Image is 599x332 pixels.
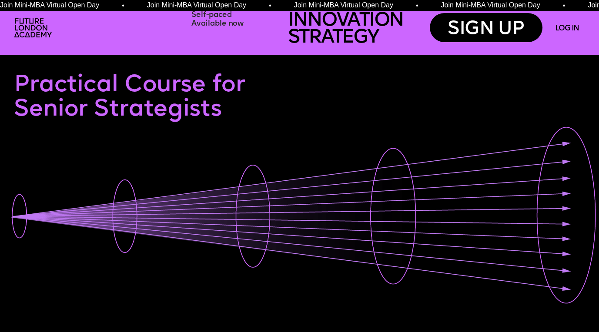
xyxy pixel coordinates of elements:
span: Available now [191,20,244,27]
span: Self-paced [191,11,232,19]
span: • [385,2,388,9]
img: upload-2f72e7a8-3806-41e8-b55b-d754ac055a4a.png [11,15,57,42]
a: LOG IN [555,23,595,33]
span: • [532,2,535,9]
span: • [238,2,241,9]
span: STRATEGY [288,28,378,47]
span: • [91,2,94,9]
span: INNOVATION [288,11,403,30]
span: Practical Course for Senior Strategists [14,73,251,121]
